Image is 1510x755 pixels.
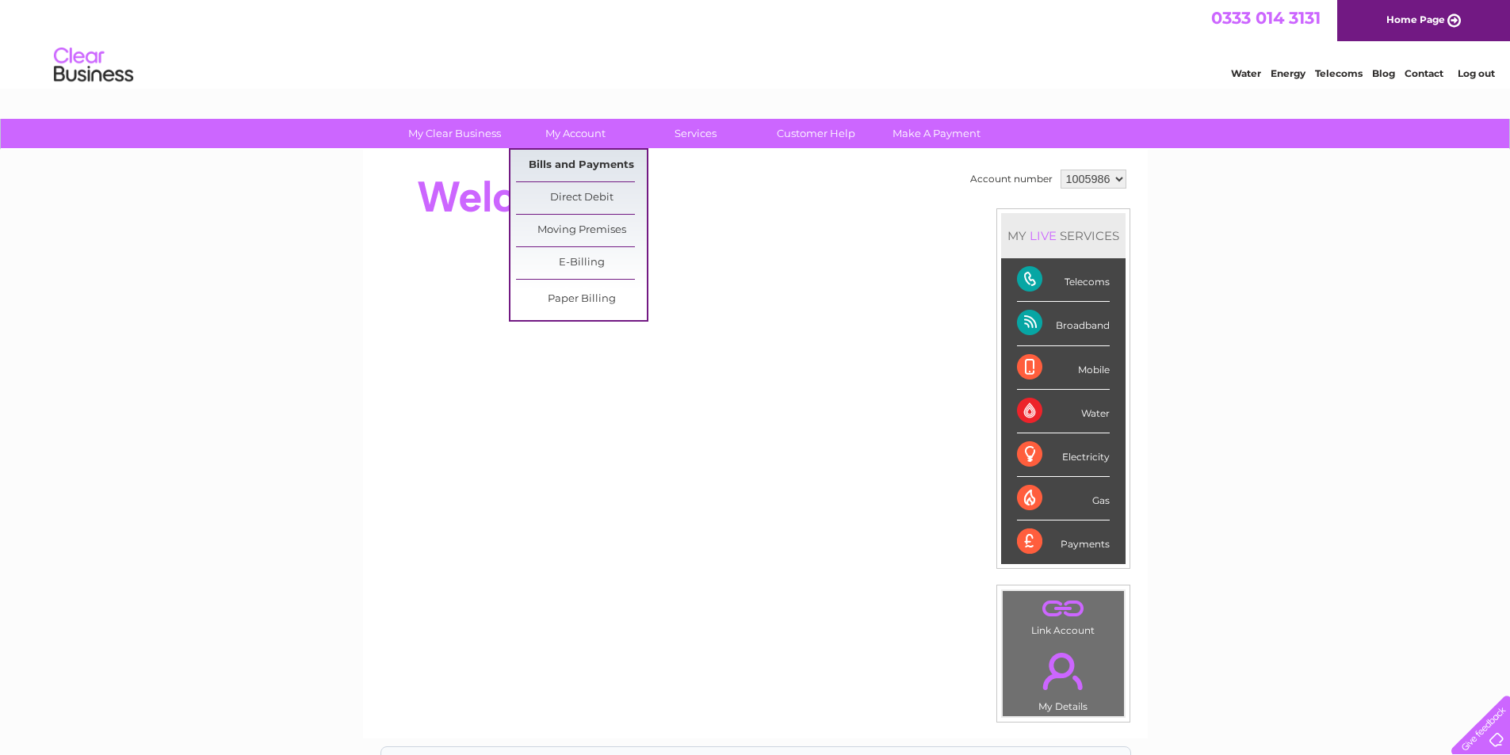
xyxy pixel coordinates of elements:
[1405,67,1443,79] a: Contact
[516,247,647,279] a: E-Billing
[1017,302,1110,345] div: Broadband
[871,119,1002,148] a: Make A Payment
[53,41,134,90] img: logo.png
[1458,67,1495,79] a: Log out
[1017,433,1110,477] div: Electricity
[1017,346,1110,390] div: Mobile
[1271,67,1305,79] a: Energy
[1231,67,1261,79] a: Water
[966,166,1057,193] td: Account number
[1001,213,1126,258] div: MY SERVICES
[510,119,640,148] a: My Account
[1002,639,1125,717] td: My Details
[516,182,647,214] a: Direct Debit
[1007,595,1120,623] a: .
[1017,390,1110,433] div: Water
[1007,643,1120,699] a: .
[516,215,647,246] a: Moving Premises
[630,119,761,148] a: Services
[1017,258,1110,302] div: Telecoms
[516,150,647,181] a: Bills and Payments
[389,119,520,148] a: My Clear Business
[1026,228,1060,243] div: LIVE
[1017,520,1110,563] div: Payments
[516,284,647,315] a: Paper Billing
[1315,67,1363,79] a: Telecoms
[1002,590,1125,640] td: Link Account
[1017,477,1110,520] div: Gas
[1211,8,1321,28] a: 0333 014 3131
[751,119,881,148] a: Customer Help
[381,9,1130,77] div: Clear Business is a trading name of Verastar Limited (registered in [GEOGRAPHIC_DATA] No. 3667643...
[1372,67,1395,79] a: Blog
